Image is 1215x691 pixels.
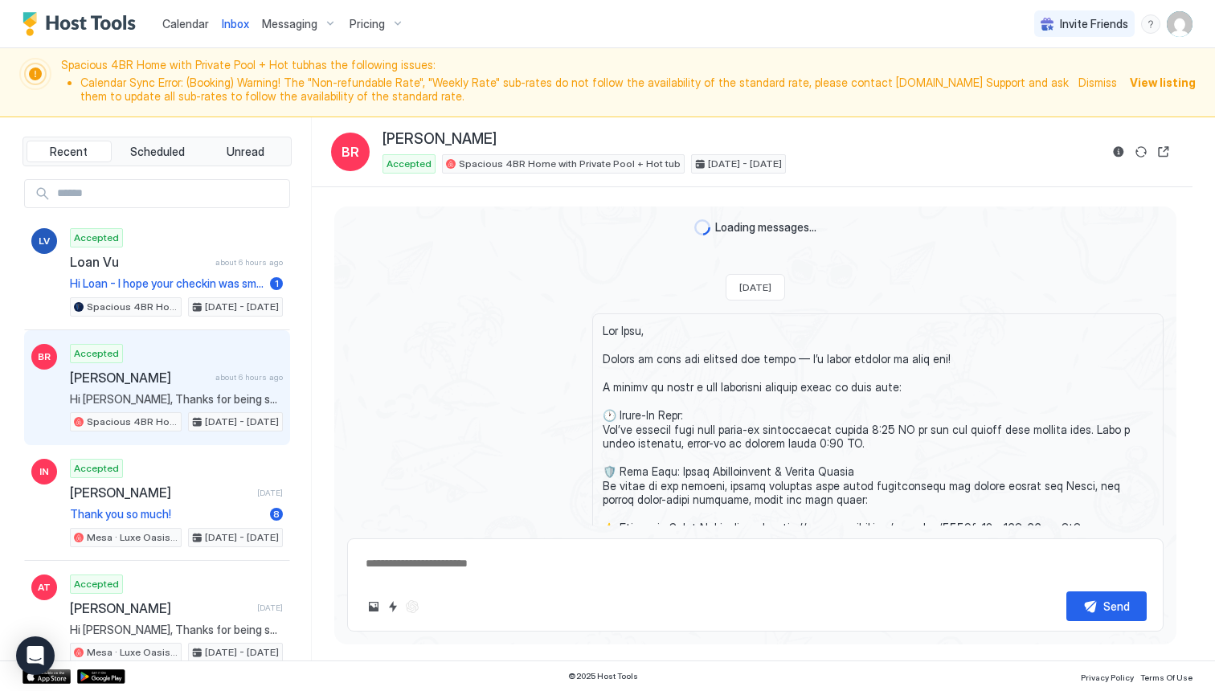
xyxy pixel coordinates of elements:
span: 8 [273,508,280,520]
span: 1 [275,277,279,289]
span: Recent [50,145,88,159]
span: [DATE] [257,488,283,498]
span: Pricing [350,17,385,31]
div: User profile [1167,11,1192,37]
input: Input Field [51,180,289,207]
span: [PERSON_NAME] [70,370,209,386]
button: Recent [27,141,112,163]
span: [DATE] - [DATE] [205,415,279,429]
a: Google Play Store [77,669,125,684]
div: Dismiss [1078,74,1117,91]
button: Sync reservation [1131,142,1151,162]
span: Hi [PERSON_NAME], Thanks for being such a great guest and leaving the place so clean. I just left... [70,392,283,407]
span: Accepted [74,231,119,245]
span: Privacy Policy [1081,673,1134,682]
div: loading [694,219,710,235]
span: Unread [227,145,264,159]
button: Scheduled [115,141,200,163]
span: Accepted [387,157,432,171]
div: View listing [1130,74,1196,91]
span: Accepted [74,346,119,361]
span: [PERSON_NAME] [382,130,497,149]
span: Spacious 4BR Home with Private Pool + Hot tub [459,157,681,171]
span: Mesa · Luxe Oasis! Pool, Spa, Sauna, Theater & Games! [87,645,178,660]
span: © 2025 Host Tools [568,671,638,681]
button: Send [1066,591,1147,621]
span: Hi [PERSON_NAME], Thanks for being such a great guest and leaving the place so clean. I just left... [70,623,283,637]
span: [DATE] - [DATE] [205,645,279,660]
span: Scheduled [130,145,185,159]
span: about 6 hours ago [215,372,283,382]
a: Calendar [162,15,209,32]
span: Accepted [74,577,119,591]
span: Thank you so much! [70,507,264,521]
div: tab-group [22,137,292,167]
a: Inbox [222,15,249,32]
span: Terms Of Use [1140,673,1192,682]
button: Quick reply [383,597,403,616]
span: Spacious 4BR Home with Private Pool + Hot tub has the following issues: [61,58,1069,107]
span: Accepted [74,461,119,476]
button: Unread [202,141,288,163]
span: BR [38,350,51,364]
div: Open Intercom Messenger [16,636,55,675]
span: Mesa · Luxe Oasis! Pool, Spa, Sauna, Theater & Games! [87,530,178,545]
span: AT [38,580,51,595]
div: Send [1103,598,1130,615]
div: menu [1141,14,1160,34]
button: Upload image [364,597,383,616]
span: [DATE] - [DATE] [205,530,279,545]
span: Invite Friends [1060,17,1128,31]
li: Calendar Sync Error: (Booking) Warning! The "Non-refundable Rate", "Weekly Rate" sub-rates do not... [80,76,1069,104]
span: [DATE] [257,603,283,613]
span: [PERSON_NAME] [70,600,251,616]
span: IN [39,464,49,479]
span: [DATE] [739,281,771,293]
span: LV [39,234,50,248]
button: Reservation information [1109,142,1128,162]
span: [DATE] - [DATE] [708,157,782,171]
a: App Store [22,669,71,684]
a: Terms Of Use [1140,668,1192,685]
span: Loan Vu [70,254,209,270]
span: Spacious 4BR Home with Private Pool + Hot tub [87,415,178,429]
span: Messaging [262,17,317,31]
span: about 6 hours ago [215,257,283,268]
span: [DATE] - [DATE] [205,300,279,314]
span: Loading messages... [715,220,816,235]
a: Host Tools Logo [22,12,143,36]
span: BR [342,142,359,162]
button: Open reservation [1154,142,1173,162]
span: [PERSON_NAME] [70,485,251,501]
span: Inbox [222,17,249,31]
a: Privacy Policy [1081,668,1134,685]
span: Hi Loan - I hope your checkin was smooth, you’re settling in comfortably and that everything is t... [70,276,264,291]
span: Calendar [162,17,209,31]
span: Spacious 4BR Home with Private Pool + Hot tub [87,300,178,314]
